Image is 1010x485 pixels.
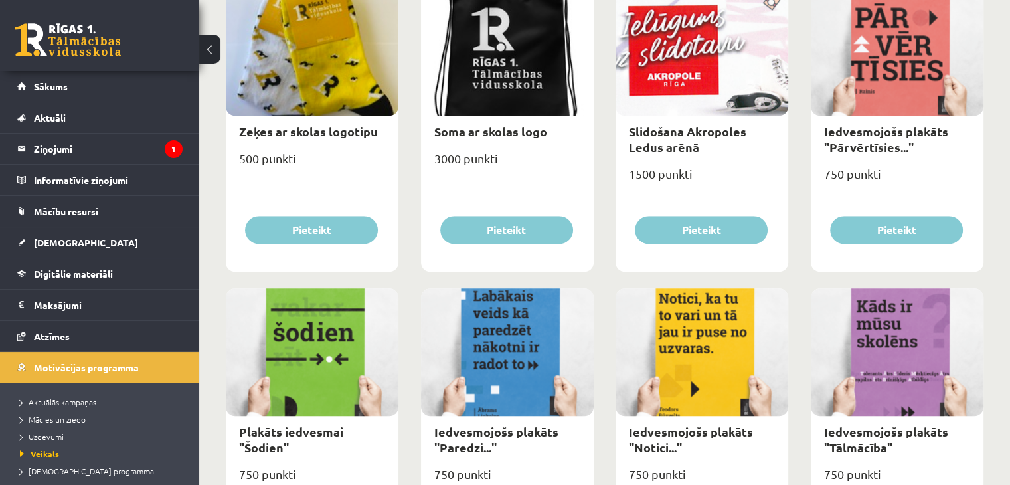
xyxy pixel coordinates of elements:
[440,216,573,244] button: Pieteikt
[20,397,96,407] span: Aktuālās kampaņas
[17,352,183,383] a: Motivācijas programma
[20,465,186,477] a: [DEMOGRAPHIC_DATA] programma
[17,102,183,133] a: Aktuāli
[34,80,68,92] span: Sākums
[34,165,183,195] legend: Informatīvie ziņojumi
[421,147,594,181] div: 3000 punkti
[34,290,183,320] legend: Maksājumi
[239,424,343,454] a: Plakāts iedvesmai "Šodien"
[245,216,378,244] button: Pieteikt
[165,140,183,158] i: 1
[34,268,113,280] span: Digitālie materiāli
[811,163,983,196] div: 750 punkti
[34,134,183,164] legend: Ziņojumi
[17,258,183,289] a: Digitālie materiāli
[434,124,547,139] a: Soma ar skolas logo
[20,414,86,425] span: Mācies un ziedo
[226,147,398,181] div: 500 punkti
[17,71,183,102] a: Sākums
[434,424,558,454] a: Iedvesmojošs plakāts "Paredzi..."
[629,424,753,454] a: Iedvesmojošs plakāts "Notici..."
[17,134,183,164] a: Ziņojumi1
[34,330,70,342] span: Atzīmes
[824,124,948,154] a: Iedvesmojošs plakāts "Pārvērtīsies..."
[20,466,154,476] span: [DEMOGRAPHIC_DATA] programma
[616,163,788,196] div: 1500 punkti
[15,23,121,56] a: Rīgas 1. Tālmācības vidusskola
[20,448,59,459] span: Veikals
[17,227,183,258] a: [DEMOGRAPHIC_DATA]
[239,124,378,139] a: Zeķes ar skolas logotipu
[17,290,183,320] a: Maksājumi
[17,321,183,351] a: Atzīmes
[20,413,186,425] a: Mācies un ziedo
[34,237,138,248] span: [DEMOGRAPHIC_DATA]
[20,448,186,460] a: Veikals
[34,112,66,124] span: Aktuāli
[629,124,746,154] a: Slidošana Akropoles Ledus arēnā
[34,205,98,217] span: Mācību resursi
[830,216,963,244] button: Pieteikt
[20,431,186,442] a: Uzdevumi
[17,196,183,227] a: Mācību resursi
[824,424,948,454] a: Iedvesmojošs plakāts "Tālmācība"
[635,216,768,244] button: Pieteikt
[17,165,183,195] a: Informatīvie ziņojumi
[20,431,64,442] span: Uzdevumi
[20,396,186,408] a: Aktuālās kampaņas
[34,361,139,373] span: Motivācijas programma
